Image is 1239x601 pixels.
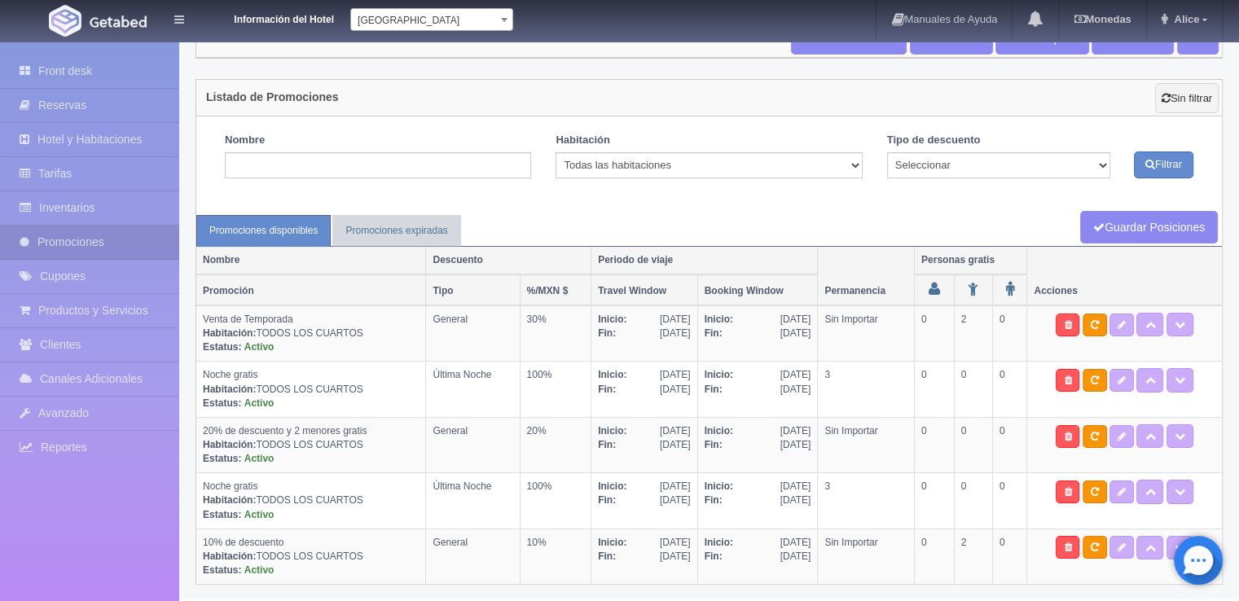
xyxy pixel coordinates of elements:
b: Monedas [1074,13,1131,25]
th: Nombre [196,247,426,274]
th: Travel Window [591,274,698,305]
span: [DATE] [660,383,691,397]
span: [DATE] [660,480,691,494]
img: Getabed [90,15,147,28]
b: Inicio: [705,314,733,325]
td: Sin Importar [818,417,915,472]
b: Fin: [598,551,616,562]
b: Activo [244,509,275,520]
span: [DATE] [780,383,811,397]
span: [DATE] [780,494,811,507]
b: Activo [244,341,275,353]
td: 10% de descuento TODOS LOS CUARTOS [196,529,426,584]
td: 0 [954,417,992,472]
button: Filtrar [1134,151,1193,178]
b: Fin: [705,551,723,562]
b: Inicio: [598,314,626,325]
td: 0 [954,362,992,417]
td: 0 [954,473,992,529]
span: [DATE] [780,327,811,340]
span: [DATE] [780,368,811,382]
td: 0 [992,473,1026,529]
span: [DATE] [660,327,691,340]
span: Hotel Plaza Campeche [350,8,513,31]
b: Fin: [705,384,723,395]
td: General [426,417,520,472]
b: Fin: [705,494,723,506]
a: Promociones disponibles [196,215,331,247]
th: Booking Window [697,274,818,305]
b: Inicio: [705,369,733,380]
b: Inicio: [598,537,626,548]
td: General [426,305,520,362]
b: Habitación: [203,494,256,506]
td: 0 [914,417,954,472]
b: Fin: [598,327,616,339]
img: Getabed [49,5,81,37]
a: Promociones expiradas [332,215,460,247]
th: Periodo de viaje [591,247,818,274]
td: 0 [914,473,954,529]
b: Inicio: [598,369,626,380]
b: Activo [244,564,275,576]
b: Activo [244,397,275,409]
b: Estatus: [203,564,241,576]
span: [DATE] [660,550,691,564]
th: Personas gratis [914,247,1026,274]
b: Fin: [598,384,616,395]
td: Sin Importar [818,529,915,584]
b: Inicio: [705,537,733,548]
b: Inicio: [598,480,626,492]
td: Noche gratis TODOS LOS CUARTOS [196,473,426,529]
td: 0 [914,529,954,584]
th: Promoción [196,274,426,305]
span: [DATE] [660,438,691,452]
td: 20% [520,417,591,472]
label: Nombre [225,133,265,148]
span: [DATE] [780,424,811,438]
b: Fin: [598,494,616,506]
td: 0 [914,305,954,362]
td: 0 [992,417,1026,472]
td: 0 [992,305,1026,362]
td: 2 [954,529,992,584]
th: Acciones [1027,247,1222,305]
span: [DATE] [660,368,691,382]
span: [DATE] [660,424,691,438]
label: Habitación [556,133,609,148]
td: 3 [818,362,915,417]
a: Guardar Posiciones [1080,211,1218,244]
td: 2 [954,305,992,362]
td: 3 [818,473,915,529]
td: Sin Importar [818,305,915,362]
b: Habitación: [203,384,256,395]
td: 100% [520,362,591,417]
td: 30% [520,305,591,362]
td: 0 [914,362,954,417]
th: Permanencia [818,247,915,305]
span: [DATE] [780,438,811,452]
td: 0 [992,362,1026,417]
td: Última Noche [426,362,520,417]
th: Descuento [426,247,591,274]
b: Estatus: [203,341,241,353]
span: [DATE] [780,480,811,494]
td: 10% [520,529,591,584]
dt: Información del Hotel [204,8,334,27]
b: Fin: [705,439,723,450]
th: Tipo [426,274,520,305]
span: [DATE] [780,313,811,327]
b: Estatus: [203,453,241,464]
td: General [426,529,520,584]
b: Inicio: [598,425,626,436]
span: [DATE] [660,313,691,327]
td: 20% de descuento y 2 menores gratis TODOS LOS CUARTOS [196,417,426,472]
b: Estatus: [203,397,241,409]
td: Venta de Temporada TODOS LOS CUARTOS [196,305,426,362]
b: Inicio: [705,480,733,492]
b: Estatus: [203,509,241,520]
b: Habitación: [203,327,256,339]
span: [DATE] [780,550,811,564]
b: Inicio: [705,425,733,436]
td: 100% [520,473,591,529]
